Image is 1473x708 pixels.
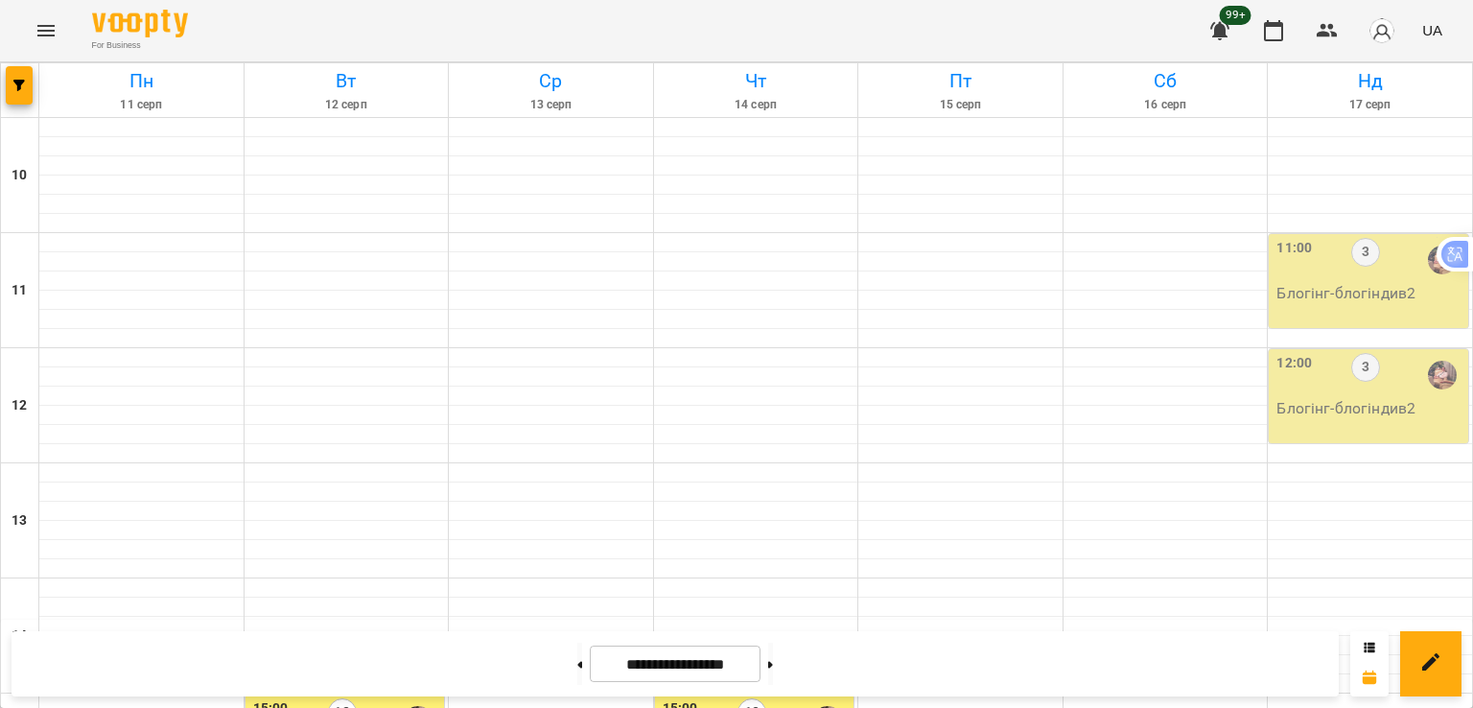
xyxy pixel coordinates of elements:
h6: 15 серп [861,96,1060,114]
button: Menu [23,8,69,54]
h6: 16 серп [1066,96,1265,114]
span: 99+ [1220,6,1251,25]
h6: 17 серп [1271,96,1469,114]
label: 12:00 [1276,353,1312,374]
p: Блогінг - блогіндив2 [1276,282,1464,305]
h6: 12 [12,395,27,416]
p: Блогінг - блогіндив2 [1276,397,1464,420]
span: For Business [92,39,188,52]
h6: 13 серп [452,96,650,114]
h6: 11 [12,280,27,301]
h6: Пт [861,66,1060,96]
img: Ілля Петруша [1428,361,1457,389]
img: Ілля Петруша [1428,246,1457,274]
h6: Нд [1271,66,1469,96]
h6: 11 серп [42,96,241,114]
label: 3 [1351,353,1380,382]
button: UA [1415,12,1450,48]
img: Voopty Logo [92,10,188,37]
span: UA [1422,20,1442,40]
h6: Пн [42,66,241,96]
h6: Ср [452,66,650,96]
h6: 10 [12,165,27,186]
h6: Вт [247,66,446,96]
h6: 13 [12,510,27,531]
img: avatar_s.png [1368,17,1395,44]
h6: Чт [657,66,855,96]
h6: 12 серп [247,96,446,114]
label: 11:00 [1276,238,1312,259]
label: 3 [1351,238,1380,267]
h6: Сб [1066,66,1265,96]
h6: 14 серп [657,96,855,114]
